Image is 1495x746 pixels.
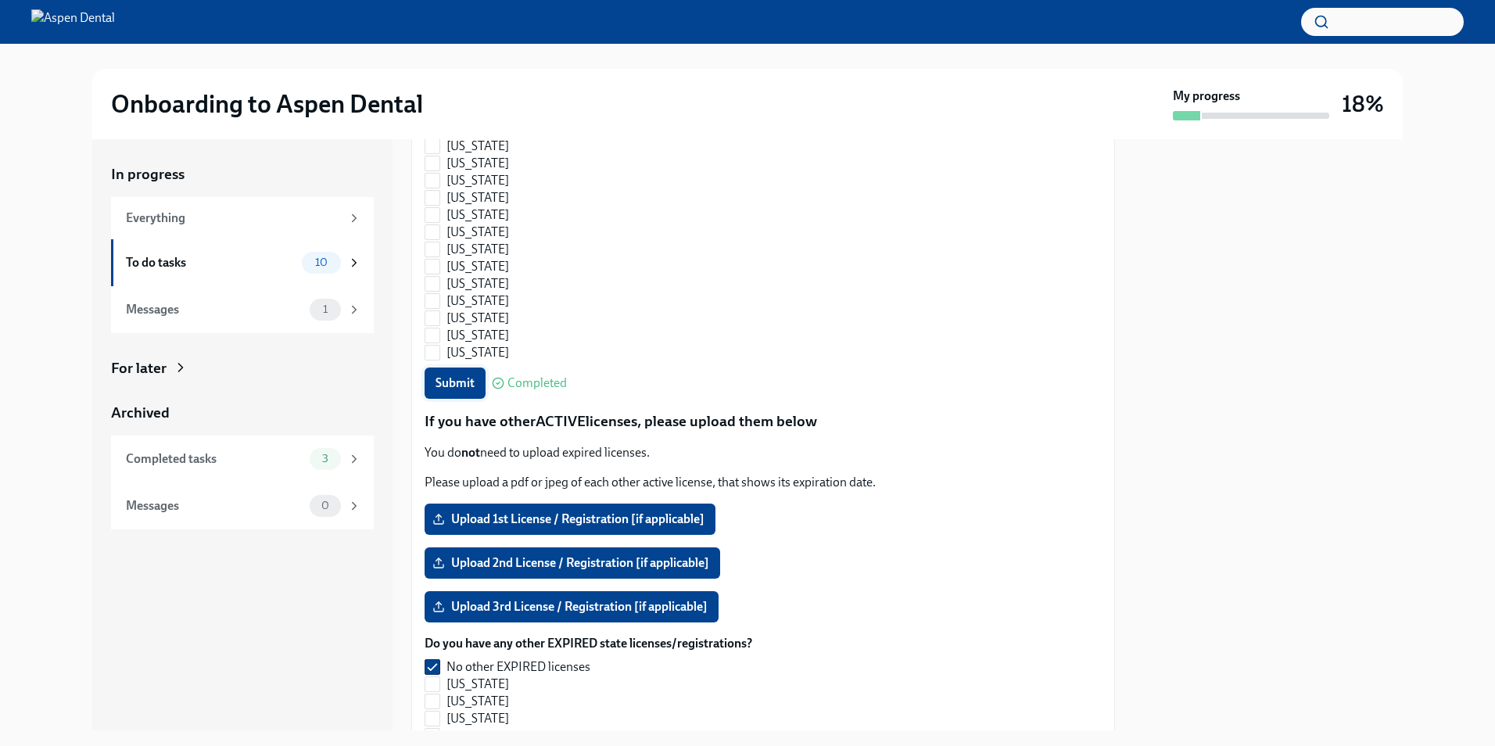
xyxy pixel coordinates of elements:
[425,591,719,622] label: Upload 3rd License / Registration [if applicable]
[111,358,374,378] a: For later
[313,453,338,464] span: 3
[446,327,509,344] span: [US_STATE]
[111,358,167,378] div: For later
[461,445,480,460] strong: not
[111,286,374,333] a: Messages1
[536,412,586,430] strong: ACTIVE
[446,155,509,172] span: [US_STATE]
[425,444,1102,461] p: You do need to upload expired licenses.
[446,241,509,258] span: [US_STATE]
[111,164,374,185] a: In progress
[314,303,337,315] span: 1
[126,210,341,227] div: Everything
[31,9,115,34] img: Aspen Dental
[436,511,704,527] span: Upload 1st License / Registration [if applicable]
[446,206,509,224] span: [US_STATE]
[446,292,509,310] span: [US_STATE]
[446,676,509,693] span: [US_STATE]
[446,310,509,327] span: [US_STATE]
[111,482,374,529] a: Messages0
[111,197,374,239] a: Everything
[126,497,303,515] div: Messages
[446,727,509,744] span: [US_STATE]
[312,500,339,511] span: 0
[446,138,509,155] span: [US_STATE]
[111,239,374,286] a: To do tasks10
[436,375,475,391] span: Submit
[126,254,296,271] div: To do tasks
[425,368,486,399] button: Submit
[126,301,303,318] div: Messages
[306,256,337,268] span: 10
[425,547,720,579] label: Upload 2nd License / Registration [if applicable]
[446,693,509,710] span: [US_STATE]
[436,555,709,571] span: Upload 2nd License / Registration [if applicable]
[436,599,708,615] span: Upload 3rd License / Registration [if applicable]
[446,172,509,189] span: [US_STATE]
[446,258,509,275] span: [US_STATE]
[1173,88,1240,105] strong: My progress
[446,344,509,361] span: [US_STATE]
[425,411,1102,432] p: If you have other licenses, please upload them below
[111,403,374,423] a: Archived
[425,474,1102,491] p: Please upload a pdf or jpeg of each other active license, that shows its expiration date.
[446,224,509,241] span: [US_STATE]
[1342,90,1384,118] h3: 18%
[446,710,509,727] span: [US_STATE]
[446,275,509,292] span: [US_STATE]
[425,635,752,652] label: Do you have any other EXPIRED state licenses/registrations?
[446,189,509,206] span: [US_STATE]
[111,436,374,482] a: Completed tasks3
[126,450,303,468] div: Completed tasks
[425,504,715,535] label: Upload 1st License / Registration [if applicable]
[446,658,590,676] span: No other EXPIRED licenses
[507,377,567,389] span: Completed
[111,88,423,120] h2: Onboarding to Aspen Dental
